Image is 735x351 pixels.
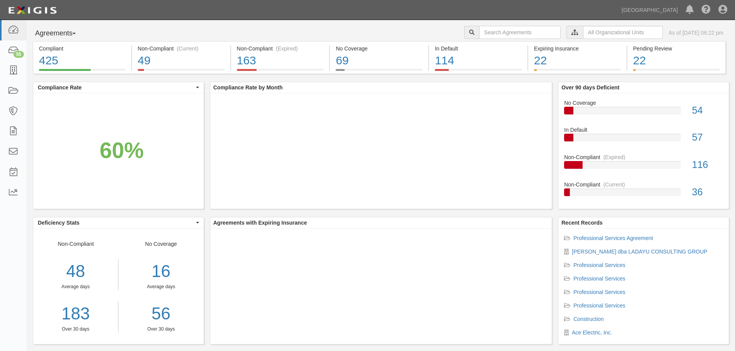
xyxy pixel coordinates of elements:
button: Agreements [33,26,91,41]
a: Non-Compliant(Expired)116 [564,153,723,181]
div: 36 [686,185,729,199]
a: Non-Compliant(Current)36 [564,181,723,202]
a: Non-Compliant(Expired)163 [231,69,329,75]
div: 69 [336,52,422,69]
div: (Expired) [276,45,298,52]
div: (Current) [177,45,198,52]
a: 56 [124,302,198,326]
div: 57 [686,131,729,144]
div: Pending Review [633,45,720,52]
a: In Default57 [564,126,723,153]
div: Non-Compliant (Current) [138,45,225,52]
a: [PERSON_NAME] dba LADAYU CONSULTING GROUP [572,249,707,255]
i: Help Center - Complianz [701,5,711,15]
a: Professional Services [573,302,625,309]
div: Average days [33,284,118,290]
div: 16 [124,259,198,284]
a: Professional Services [573,289,625,295]
b: Recent Records [561,220,603,226]
div: Expiring Insurance [534,45,621,52]
div: 60% [100,135,144,166]
a: Non-Compliant(Current)49 [132,69,230,75]
div: No Coverage [558,99,729,107]
div: 116 [686,158,729,172]
div: As of [DATE] 06:22 pm [669,29,723,37]
div: (Current) [603,181,625,188]
div: 163 [237,52,324,69]
a: Pending Review22 [627,69,726,75]
div: 22 [633,52,720,69]
div: In Default [558,126,729,134]
img: logo-5460c22ac91f19d4615b14bd174203de0afe785f0fc80cf4dbbc73dc1793850b.png [6,3,59,17]
div: 48 [33,259,118,284]
div: 54 [686,104,729,118]
div: Over 30 days [33,326,118,333]
div: Over 30 days [124,326,198,333]
div: (Expired) [603,153,625,161]
div: 55 [14,51,24,58]
a: Compliant425 [33,69,131,75]
div: 114 [435,52,522,69]
b: Compliance Rate by Month [213,84,283,91]
button: Deficiency Stats [33,217,204,228]
div: In Default [435,45,522,52]
a: [GEOGRAPHIC_DATA] [618,2,682,18]
div: 425 [39,52,125,69]
input: All Organizational Units [583,26,663,39]
span: Compliance Rate [38,84,194,91]
div: 22 [534,52,621,69]
a: Professional Services Agreement [573,235,653,241]
a: Ace Electric, Inc. [572,329,612,336]
div: Non-Compliant [558,153,729,161]
a: No Coverage69 [330,69,428,75]
button: Compliance Rate [33,82,204,93]
div: Average days [124,284,198,290]
div: Non-Compliant (Expired) [237,45,324,52]
a: Professional Services [573,262,625,268]
a: Expiring Insurance22 [528,69,627,75]
a: Construction [573,316,604,322]
a: Professional Services [573,275,625,282]
b: Agreements with Expiring Insurance [213,220,307,226]
a: No Coverage54 [564,99,723,126]
div: No Coverage [118,240,204,333]
div: No Coverage [336,45,422,52]
span: Deficiency Stats [38,219,194,227]
a: In Default114 [429,69,527,75]
div: 49 [138,52,225,69]
div: Non-Compliant [33,240,118,333]
div: Compliant [39,45,125,52]
div: Non-Compliant [558,181,729,188]
b: Over 90 days Deficient [561,84,619,91]
input: Search Agreements [479,26,561,39]
a: 183 [33,302,118,326]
